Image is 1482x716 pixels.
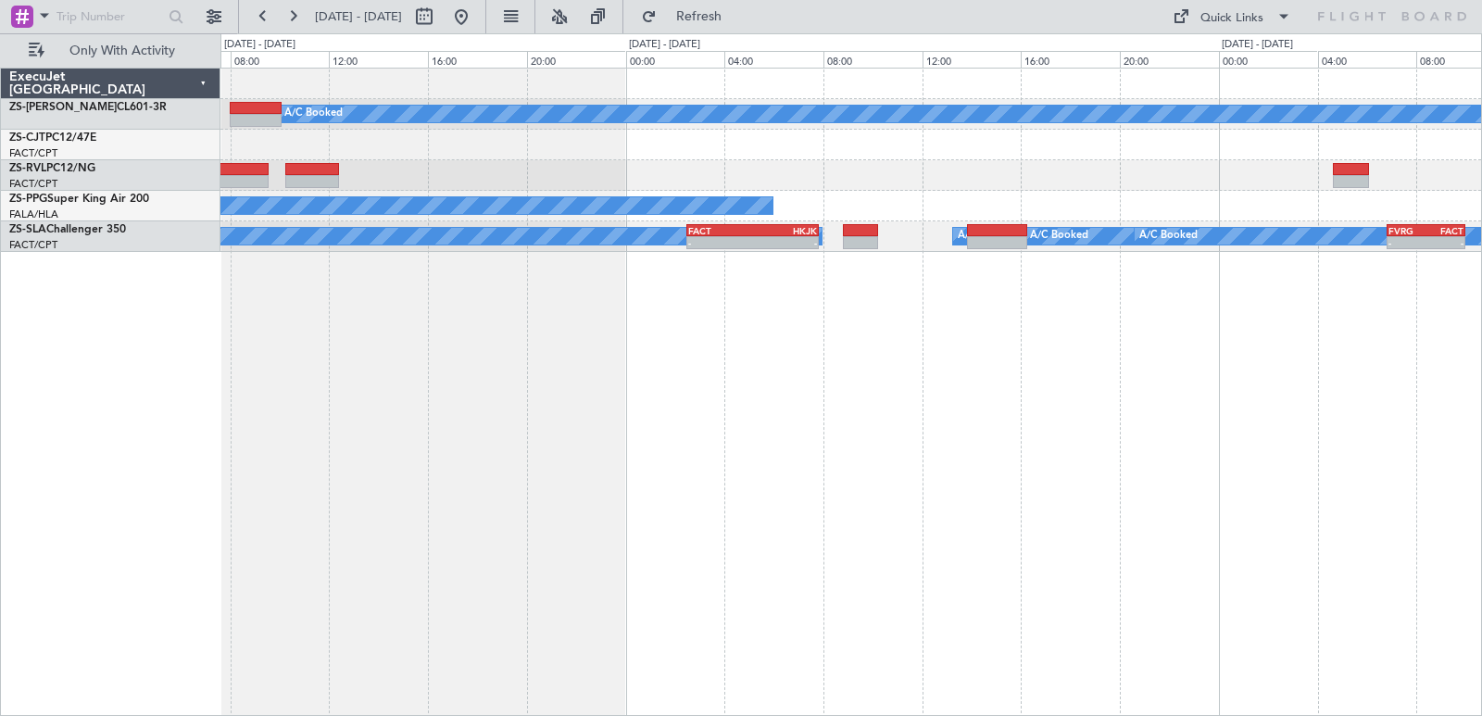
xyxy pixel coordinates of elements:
div: A/C Booked [958,222,1016,250]
span: ZS-RVL [9,163,46,174]
div: Quick Links [1200,9,1263,28]
span: [DATE] - [DATE] [315,8,402,25]
div: [DATE] - [DATE] [1222,37,1293,53]
div: - [1426,237,1463,248]
a: ZS-PPGSuper King Air 200 [9,194,149,205]
div: - [753,237,817,248]
div: 04:00 [1318,51,1417,68]
div: HKJK [753,225,817,236]
div: 00:00 [626,51,725,68]
div: 00:00 [1219,51,1318,68]
div: 08:00 [231,51,330,68]
span: ZS-[PERSON_NAME] [9,102,117,113]
div: [DATE] - [DATE] [224,37,295,53]
div: - [1388,237,1425,248]
div: 04:00 [724,51,823,68]
a: FACT/CPT [9,238,57,252]
div: FACT [688,225,752,236]
div: 12:00 [923,51,1022,68]
a: FACT/CPT [9,177,57,191]
button: Refresh [633,2,744,31]
a: ZS-CJTPC12/47E [9,132,96,144]
div: 20:00 [1120,51,1219,68]
span: ZS-CJT [9,132,45,144]
div: [DATE] - [DATE] [629,37,700,53]
input: Trip Number [57,3,163,31]
a: FALA/HLA [9,207,58,221]
div: - [688,237,752,248]
a: FACT/CPT [9,146,57,160]
a: ZS-RVLPC12/NG [9,163,95,174]
div: A/C Booked [1139,222,1198,250]
div: 08:00 [823,51,923,68]
button: Only With Activity [20,36,201,66]
span: Refresh [660,10,738,23]
div: 16:00 [428,51,527,68]
span: ZS-SLA [9,224,46,235]
div: FVRG [1388,225,1425,236]
div: 20:00 [527,51,626,68]
button: Quick Links [1163,2,1300,31]
a: ZS-SLAChallenger 350 [9,224,126,235]
div: A/C Booked [284,100,343,128]
span: ZS-PPG [9,194,47,205]
div: A/C Booked [1030,222,1088,250]
div: 12:00 [329,51,428,68]
a: ZS-[PERSON_NAME]CL601-3R [9,102,167,113]
div: FACT [1426,225,1463,236]
div: 16:00 [1021,51,1120,68]
span: Only With Activity [48,44,195,57]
